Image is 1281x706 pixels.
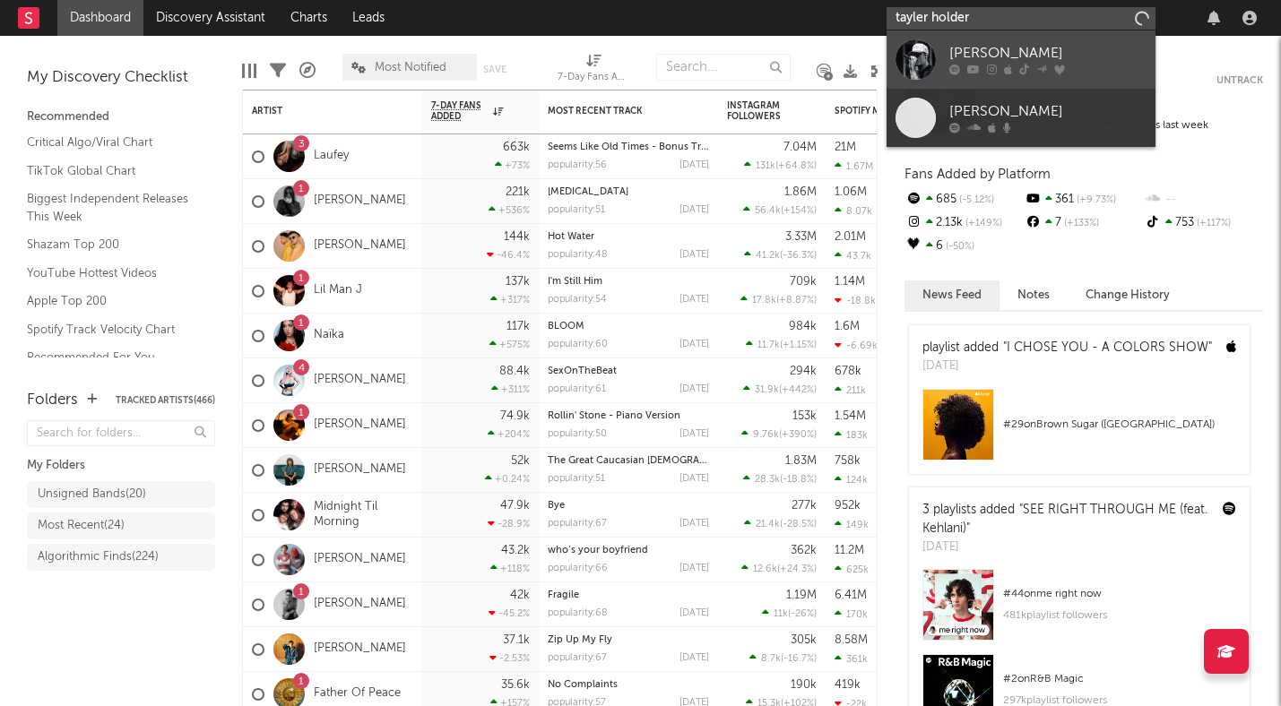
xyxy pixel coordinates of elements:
div: 124k [835,474,868,486]
div: My Folders [27,455,215,477]
span: +154 % [783,206,814,216]
div: 37.1k [503,634,530,646]
div: 35.6k [501,679,530,691]
div: [DATE] [922,538,1209,556]
div: -18.8k [835,295,876,306]
div: -2.53 % [489,652,530,664]
a: Midnight Til Morning [314,500,413,530]
span: Fans Added by Platform [904,168,1051,181]
div: 88.4k [499,366,530,377]
a: Seems Like Old Times - Bonus Track [548,142,717,152]
div: -28.9 % [488,518,530,529]
div: popularity: 54 [548,295,607,305]
div: 1.83M [785,455,817,467]
div: 3.33M [785,231,817,243]
a: Critical Algo/Viral Chart [27,133,197,152]
div: # 2 on R&B Magic [1003,668,1236,690]
a: #29onBrown Sugar ([GEOGRAPHIC_DATA]) [909,389,1250,474]
div: # 44 on me right now [1003,583,1236,605]
div: popularity: 66 [548,564,608,573]
div: [DATE] [679,295,709,305]
span: -16.7 % [783,654,814,664]
div: SexOnTheBeat [548,366,709,376]
a: who’s your boyfriend [548,546,648,555]
div: -45.2 % [489,607,530,619]
div: 1.86M [784,186,817,198]
div: 361k [835,653,868,665]
a: [PERSON_NAME] [314,597,406,612]
div: 6.41M [835,590,867,601]
span: +24.3 % [780,564,814,574]
div: 2.01M [835,231,866,243]
div: popularity: 56 [548,160,607,170]
div: +311 % [491,383,530,395]
a: I'm Still Him [548,277,602,287]
span: 41.2k [756,251,780,261]
div: 183k [835,429,868,441]
div: Filters [270,45,286,97]
div: popularity: 51 [548,205,605,215]
span: +8.87 % [779,296,814,306]
a: Biggest Independent Releases This Week [27,189,197,226]
div: popularity: 68 [548,608,608,618]
div: Muse [548,187,709,197]
a: Bye [548,501,565,511]
a: "SEE RIGHT THROUGH ME (feat. Kehlani)" [922,504,1207,535]
span: 21.4k [756,520,780,529]
div: [DATE] [679,653,709,663]
div: ( ) [741,563,817,574]
div: 1.14M [835,276,865,288]
div: playlist added [922,339,1212,357]
a: [PERSON_NAME] [314,462,406,478]
input: Search... [656,54,791,81]
div: 294k [790,366,817,377]
div: Artist [252,106,386,116]
div: 137k [506,276,530,288]
div: 277k [792,500,817,512]
div: +536 % [489,204,530,216]
div: [DATE] [679,474,709,484]
a: The Great Caucasian [DEMOGRAPHIC_DATA] [548,456,757,466]
span: 9.76k [753,430,779,440]
div: 7-Day Fans Added (7-Day Fans Added) [558,45,629,97]
a: Father Of Peace [314,686,401,702]
div: [PERSON_NAME] [949,101,1147,123]
span: +117 % [1194,219,1231,228]
div: 984k [789,321,817,332]
span: Most Notified [375,62,446,73]
div: 6 [904,235,1024,258]
a: Rollin' Stone - Piano Version [548,411,680,421]
a: Apple Top 200 [27,291,197,311]
div: 1.54M [835,410,866,422]
div: Rollin' Stone - Piano Version [548,411,709,421]
div: Spotify Monthly Listeners [835,106,969,116]
a: [PERSON_NAME] [314,373,406,388]
div: 43.7k [835,250,871,262]
button: Save [483,65,506,74]
div: The Great Caucasian God [548,456,709,466]
a: [PERSON_NAME] [314,418,406,433]
div: 8.58M [835,634,868,646]
div: +575 % [489,339,530,350]
div: [DATE] [922,357,1212,375]
input: Search for folders... [27,420,215,446]
div: 1.6M [835,321,860,332]
a: Fragile [548,590,579,600]
button: Tracked Artists(466) [116,396,215,405]
a: Spotify Track Velocity Chart [27,320,197,340]
div: [DATE] [679,340,709,349]
div: 625k [835,564,869,575]
div: popularity: 48 [548,250,608,260]
div: 21M [835,142,856,153]
button: Untrack [1216,72,1263,90]
a: SexOnTheBeat [548,366,617,376]
div: 7-Day Fans Added (7-Day Fans Added) [558,67,629,89]
div: [DATE] [679,250,709,260]
a: Most Recent(24) [27,512,215,539]
span: -18.8 % [783,475,814,485]
div: ( ) [743,473,817,485]
div: +118 % [490,563,530,574]
a: TikTok Global Chart [27,161,197,181]
div: BLOOM [548,322,709,331]
div: 685 [904,188,1024,211]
